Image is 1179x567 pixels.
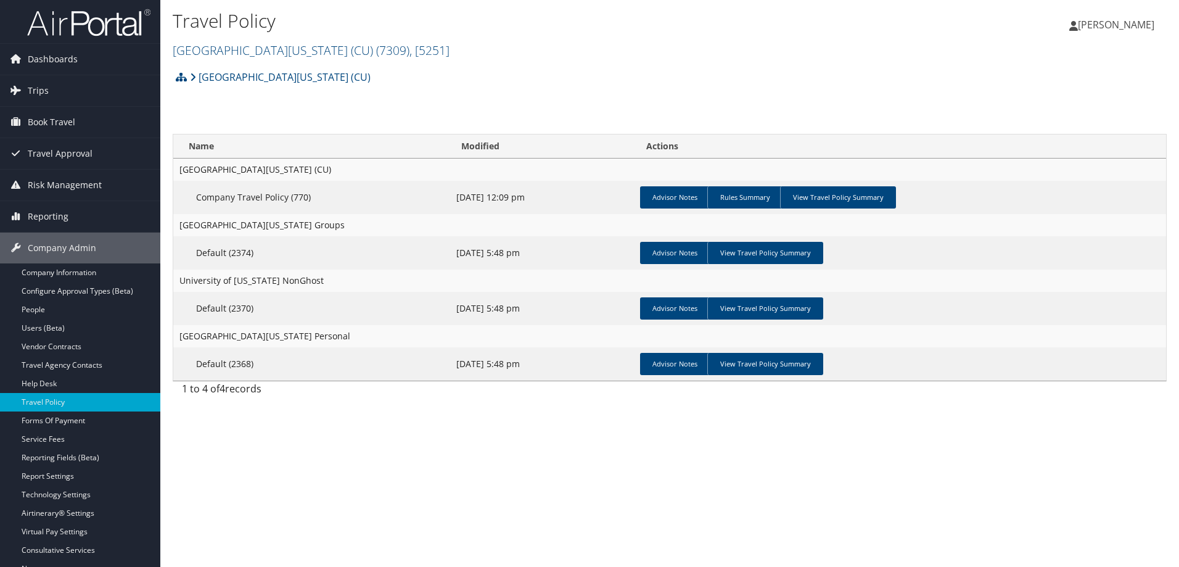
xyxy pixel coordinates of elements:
[640,353,710,375] a: Advisor Notes
[28,170,102,201] span: Risk Management
[450,347,635,381] td: [DATE] 5:48 pm
[28,107,75,138] span: Book Travel
[450,135,635,159] th: Modified: activate to sort column ascending
[635,135,1166,159] th: Actions
[780,186,896,209] a: View Travel Policy Summary
[28,44,78,75] span: Dashboards
[28,233,96,263] span: Company Admin
[173,8,836,34] h1: Travel Policy
[450,292,635,325] td: [DATE] 5:48 pm
[376,42,409,59] span: ( 7309 )
[220,382,225,395] span: 4
[173,159,1166,181] td: [GEOGRAPHIC_DATA][US_STATE] (CU)
[707,353,823,375] a: View Travel Policy Summary
[450,236,635,270] td: [DATE] 5:48 pm
[173,214,1166,236] td: [GEOGRAPHIC_DATA][US_STATE] Groups
[173,325,1166,347] td: [GEOGRAPHIC_DATA][US_STATE] Personal
[28,138,92,169] span: Travel Approval
[173,236,450,270] td: Default (2374)
[190,65,371,89] a: [GEOGRAPHIC_DATA][US_STATE] (CU)
[640,242,710,264] a: Advisor Notes
[450,181,635,214] td: [DATE] 12:09 pm
[1078,18,1154,31] span: [PERSON_NAME]
[173,347,450,381] td: Default (2368)
[1069,6,1167,43] a: [PERSON_NAME]
[707,242,823,264] a: View Travel Policy Summary
[640,186,710,209] a: Advisor Notes
[173,42,450,59] a: [GEOGRAPHIC_DATA][US_STATE] (CU)
[173,292,450,325] td: Default (2370)
[173,270,1166,292] td: University of [US_STATE] NonGhost
[28,201,68,232] span: Reporting
[707,297,823,320] a: View Travel Policy Summary
[28,75,49,106] span: Trips
[640,297,710,320] a: Advisor Notes
[182,381,412,402] div: 1 to 4 of records
[707,186,783,209] a: Rules Summary
[27,8,150,37] img: airportal-logo.png
[173,135,450,159] th: Name: activate to sort column ascending
[409,42,450,59] span: , [ 5251 ]
[173,181,450,214] td: Company Travel Policy (770)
